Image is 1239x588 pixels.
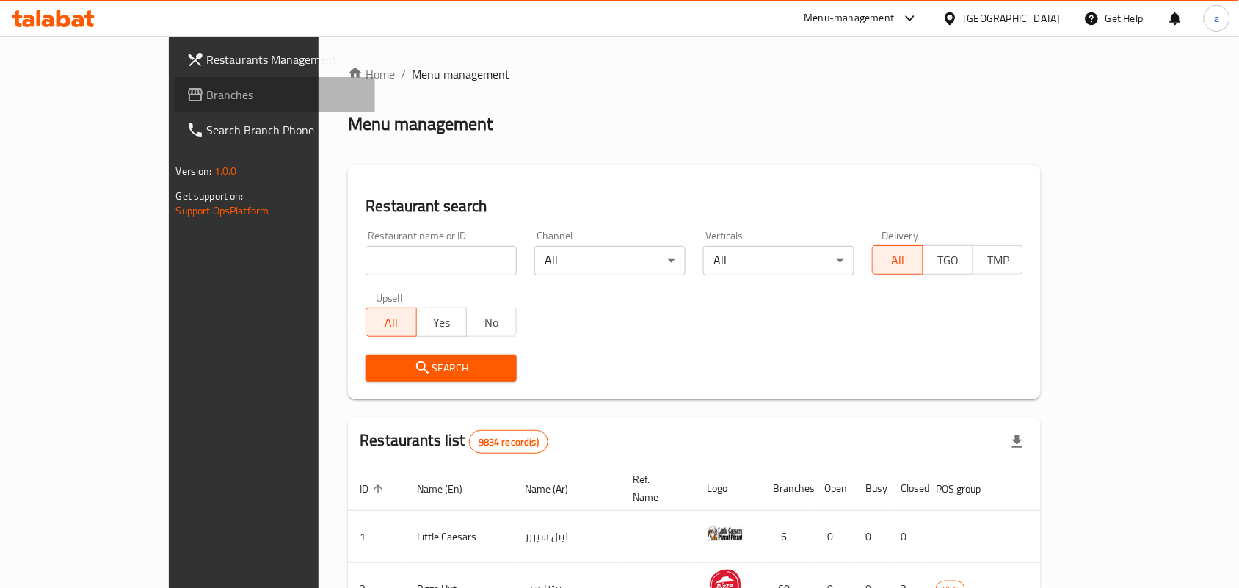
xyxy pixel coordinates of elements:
[854,511,889,563] td: 0
[175,42,376,77] a: Restaurants Management
[175,112,376,148] a: Search Branch Phone
[813,511,854,563] td: 0
[470,435,548,449] span: 9834 record(s)
[973,245,1023,275] button: TMP
[703,246,854,275] div: All
[417,480,482,498] span: Name (En)
[360,480,388,498] span: ID
[513,511,621,563] td: ليتل سيزرز
[879,250,917,271] span: All
[936,480,1000,498] span: POS group
[372,312,410,333] span: All
[348,511,405,563] td: 1
[872,245,923,275] button: All
[175,77,376,112] a: Branches
[412,65,509,83] span: Menu management
[473,312,511,333] span: No
[366,195,1023,217] h2: Restaurant search
[405,511,513,563] td: Little Caesars
[207,86,364,104] span: Branches
[804,10,895,27] div: Menu-management
[1214,10,1219,26] span: a
[923,245,973,275] button: TGO
[695,466,761,511] th: Logo
[377,359,505,377] span: Search
[707,515,744,552] img: Little Caesars
[176,186,244,206] span: Get support on:
[376,293,403,303] label: Upsell
[416,308,467,337] button: Yes
[214,161,237,181] span: 1.0.0
[761,511,813,563] td: 6
[469,430,548,454] div: Total records count
[813,466,854,511] th: Open
[1000,424,1035,460] div: Export file
[360,429,548,454] h2: Restaurants list
[348,112,493,136] h2: Menu management
[176,161,212,181] span: Version:
[889,511,924,563] td: 0
[889,466,924,511] th: Closed
[534,246,686,275] div: All
[401,65,406,83] li: /
[348,65,1041,83] nav: breadcrumb
[979,250,1017,271] span: TMP
[633,471,677,506] span: Ref. Name
[525,480,587,498] span: Name (Ar)
[207,51,364,68] span: Restaurants Management
[882,231,919,241] label: Delivery
[761,466,813,511] th: Branches
[466,308,517,337] button: No
[366,308,416,337] button: All
[207,121,364,139] span: Search Branch Phone
[176,201,269,220] a: Support.OpsPlatform
[964,10,1061,26] div: [GEOGRAPHIC_DATA]
[366,355,517,382] button: Search
[929,250,967,271] span: TGO
[854,466,889,511] th: Busy
[366,246,517,275] input: Search for restaurant name or ID..
[423,312,461,333] span: Yes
